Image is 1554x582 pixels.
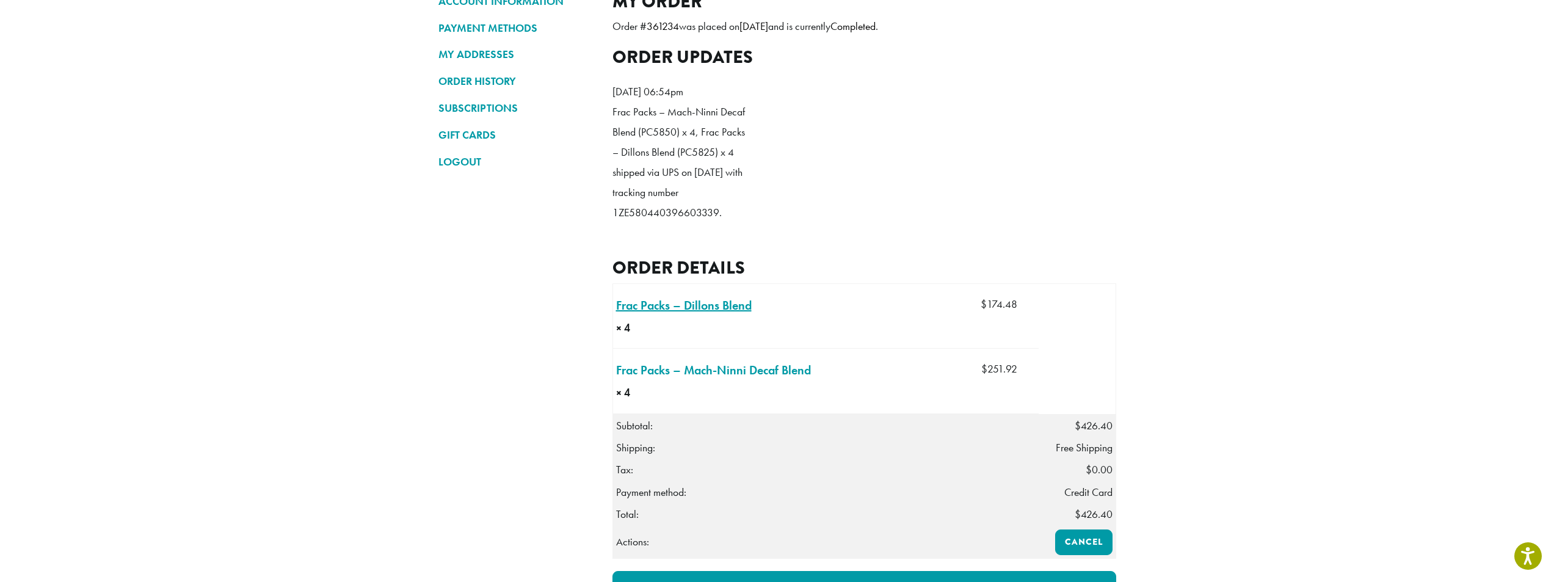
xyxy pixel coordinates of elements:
span: $ [981,362,987,376]
span: 426.40 [1075,419,1113,432]
mark: Completed [830,20,876,33]
a: LOGOUT [438,151,594,172]
th: Subtotal: [612,414,1039,437]
span: 426.40 [1075,507,1113,521]
th: Actions: [612,526,1039,558]
a: Frac Packs – Mach-Ninni Decaf Blend [616,361,811,379]
th: Payment method: [612,481,1039,503]
span: $ [981,297,987,311]
a: MY ADDRESSES [438,44,594,65]
bdi: 251.92 [981,362,1017,376]
p: Frac Packs – Mach-Ninni Decaf Blend (PC5850) x 4, Frac Packs – Dillons Blend (PC5825) x 4 shipped... [612,102,753,223]
p: Order # was placed on and is currently . [612,16,1116,37]
bdi: 174.48 [981,297,1017,311]
strong: × 4 [616,320,664,336]
a: SUBSCRIPTIONS [438,98,594,118]
a: GIFT CARDS [438,125,594,145]
span: 0.00 [1086,463,1113,476]
a: ORDER HISTORY [438,71,594,92]
th: Total: [612,503,1039,526]
mark: [DATE] [739,20,768,33]
a: PAYMENT METHODS [438,18,594,38]
h2: Order details [612,257,1116,278]
mark: 361234 [647,20,679,33]
span: $ [1086,463,1092,476]
td: Credit Card [1039,481,1116,503]
a: Frac Packs – Dillons Blend [616,296,752,315]
p: [DATE] 06:54pm [612,82,753,102]
h2: Order updates [612,46,1116,68]
th: Tax: [612,459,1039,481]
span: $ [1075,507,1081,521]
span: $ [1075,419,1081,432]
strong: × 4 [616,385,681,401]
th: Shipping: [612,437,1039,459]
a: Cancel order 361234 [1055,529,1113,555]
td: Free Shipping [1039,437,1116,459]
